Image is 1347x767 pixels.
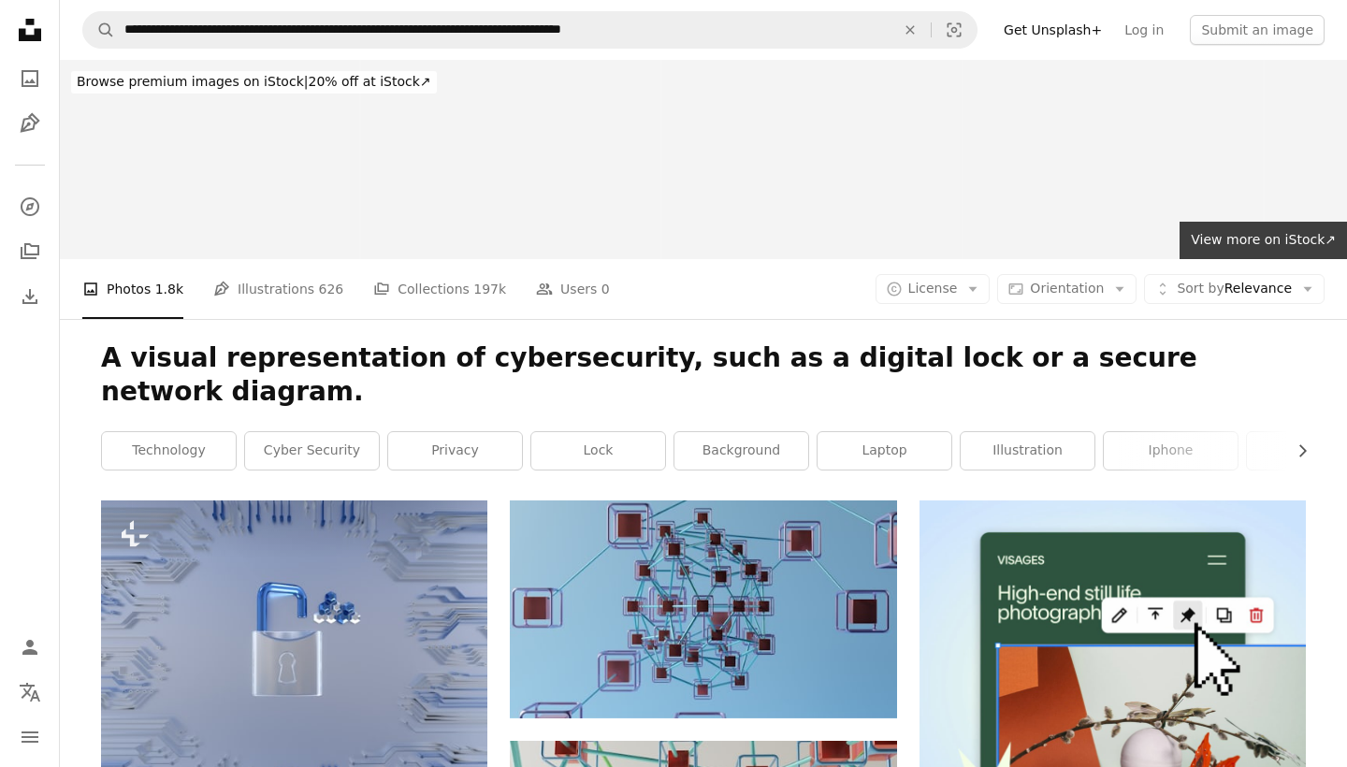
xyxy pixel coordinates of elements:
button: Language [11,673,49,711]
a: Download History [11,278,49,315]
a: Explore [11,188,49,225]
a: Browse premium images on iStock|20% off at iStock↗ [60,60,448,105]
a: View more on iStock↗ [1180,222,1347,259]
form: Find visuals sitewide [82,11,978,49]
button: Visual search [932,12,977,48]
button: Submit an image [1190,15,1325,45]
button: Clear [890,12,931,48]
a: Illustrations [11,105,49,142]
span: View more on iStock ↗ [1191,232,1336,247]
span: License [908,281,958,296]
a: lock [531,432,665,470]
a: background [674,432,808,470]
button: scroll list to the right [1285,432,1306,470]
button: Menu [11,718,49,756]
a: Illustrations 626 [213,259,343,319]
span: 626 [319,279,344,299]
a: Get Unsplash+ [992,15,1113,45]
button: Orientation [997,274,1137,304]
a: Collections 197k [373,259,506,319]
button: License [876,274,991,304]
a: a padlock with a padlock on it and a padlock in the middle [101,637,487,654]
button: Search Unsplash [83,12,115,48]
img: diagram [510,500,896,717]
span: 0 [601,279,610,299]
span: Relevance [1177,280,1292,298]
a: cyber security [245,432,379,470]
a: diagram [510,601,896,617]
a: Collections [11,233,49,270]
a: illustration [961,432,1094,470]
span: 197k [473,279,506,299]
a: Photos [11,60,49,97]
a: Users 0 [536,259,610,319]
a: technology [102,432,236,470]
a: Log in / Sign up [11,629,49,666]
span: Browse premium images on iStock | [77,74,308,89]
span: 20% off at iStock ↗ [77,74,431,89]
span: Orientation [1030,281,1104,296]
a: privacy [388,432,522,470]
a: Log in [1113,15,1175,45]
a: iphone [1104,432,1238,470]
h1: A visual representation of cybersecurity, such as a digital lock or a secure network diagram. [101,341,1306,409]
button: Sort byRelevance [1144,274,1325,304]
a: laptop [818,432,951,470]
span: Sort by [1177,281,1224,296]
